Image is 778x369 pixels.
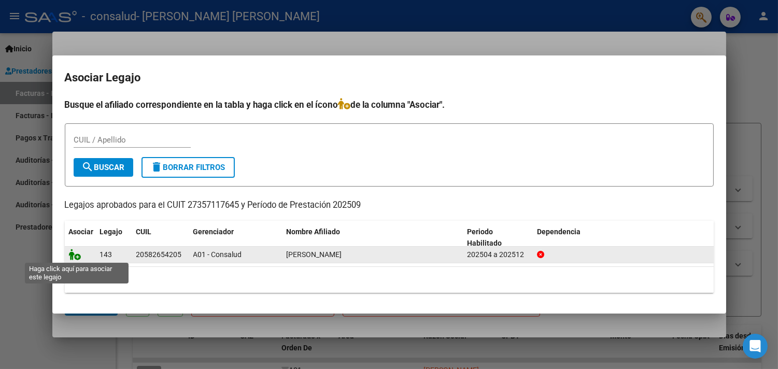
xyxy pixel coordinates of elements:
h2: Asociar Legajo [65,68,714,88]
p: Legajos aprobados para el CUIT 27357117645 y Período de Prestación 202509 [65,199,714,212]
span: CUIL [136,228,152,236]
span: Gerenciador [193,228,234,236]
span: Buscar [82,163,125,172]
button: Borrar Filtros [142,157,235,178]
div: 1 registros [65,267,714,293]
h4: Busque el afiliado correspondiente en la tabla y haga click en el ícono de la columna "Asociar". [65,98,714,111]
datatable-header-cell: CUIL [132,221,189,255]
mat-icon: delete [151,161,163,173]
span: Legajo [100,228,123,236]
datatable-header-cell: Legajo [96,221,132,255]
span: Dependencia [537,228,581,236]
datatable-header-cell: Nombre Afiliado [282,221,463,255]
datatable-header-cell: Asociar [65,221,96,255]
span: Borrar Filtros [151,163,225,172]
span: 143 [100,250,112,259]
span: Periodo Habilitado [467,228,502,248]
div: 20582654205 [136,249,182,261]
div: Open Intercom Messenger [743,334,768,359]
span: Asociar [69,228,94,236]
div: 202504 a 202512 [467,249,529,261]
datatable-header-cell: Periodo Habilitado [463,221,533,255]
span: A01 - Consalud [193,250,242,259]
span: Nombre Afiliado [287,228,341,236]
mat-icon: search [82,161,94,173]
button: Buscar [74,158,133,177]
datatable-header-cell: Dependencia [533,221,714,255]
datatable-header-cell: Gerenciador [189,221,282,255]
span: SUAREZ AMADEO EMANUEL [287,250,342,259]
